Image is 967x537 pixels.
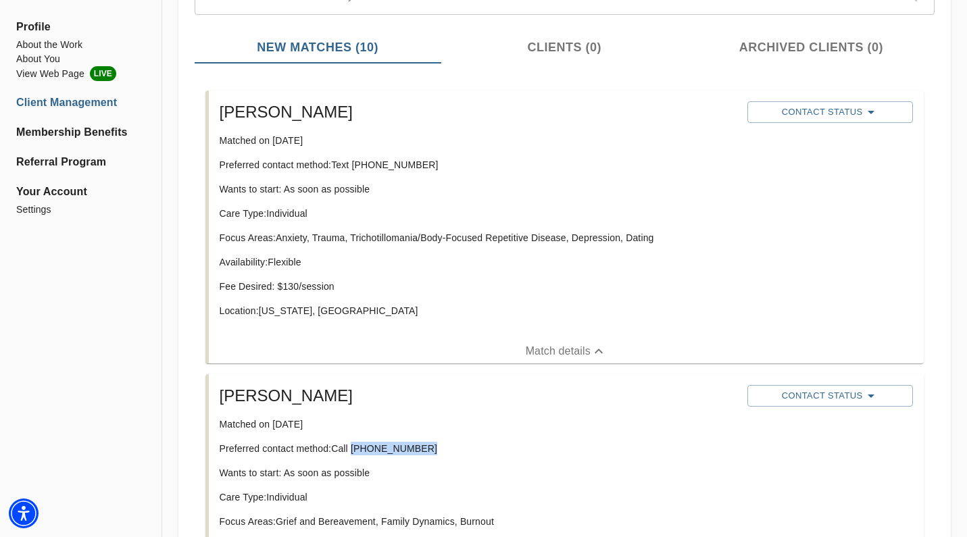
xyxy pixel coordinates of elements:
p: Fee Desired: $ 130 /session [220,280,737,293]
span: Your Account [16,184,145,200]
button: Contact Status [747,101,913,123]
span: Contact Status [754,104,906,120]
a: Settings [16,203,145,217]
p: Availability: Flexible [220,255,737,269]
a: Referral Program [16,154,145,170]
h5: [PERSON_NAME] [220,385,737,407]
a: About You [16,52,145,66]
p: Preferred contact method: Call [PHONE_NUMBER] [220,442,737,455]
span: LIVE [90,66,116,81]
p: Wants to start: As soon as possible [220,182,737,196]
li: View Web Page [16,66,145,81]
p: Match details [526,343,591,359]
button: Match details [209,339,924,363]
a: Client Management [16,95,145,111]
span: Contact Status [754,388,906,404]
p: Wants to start: As soon as possible [220,466,737,480]
p: Focus Areas: Anxiety, Trauma, Trichotillomania/Body-Focused Repetitive Disease, Depression, Dating [220,231,737,245]
span: Clients (0) [449,39,680,57]
span: Profile [16,19,145,35]
a: About the Work [16,38,145,52]
button: Contact Status [747,385,913,407]
p: Location: [US_STATE], [GEOGRAPHIC_DATA] [220,304,737,317]
p: Focus Areas: Grief and Bereavement, Family Dynamics, Burnout [220,515,737,528]
h5: [PERSON_NAME] [220,101,737,123]
p: Care Type: Individual [220,207,737,220]
p: Matched on [DATE] [220,134,737,147]
p: Care Type: Individual [220,490,737,504]
div: Accessibility Menu [9,498,39,528]
p: Matched on [DATE] [220,417,737,431]
a: Membership Benefits [16,124,145,140]
a: View Web PageLIVE [16,66,145,81]
span: Archived Clients (0) [696,39,926,57]
span: New Matches (10) [203,39,433,57]
p: Preferred contact method: Text [PHONE_NUMBER] [220,158,737,172]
